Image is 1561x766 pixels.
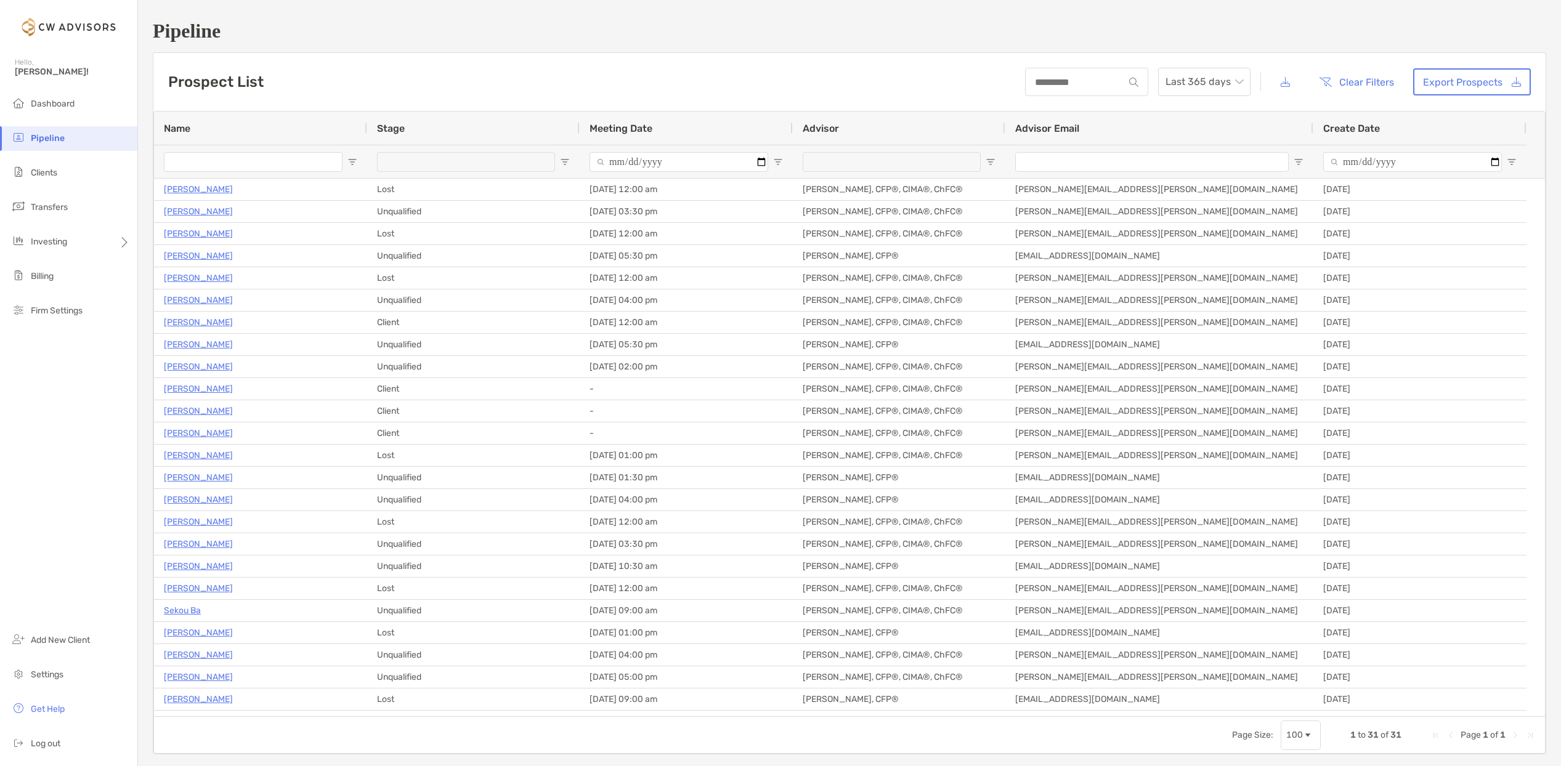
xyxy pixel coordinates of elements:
img: dashboard icon [11,95,26,110]
div: [PERSON_NAME][EMAIL_ADDRESS][PERSON_NAME][DOMAIN_NAME] [1005,445,1313,466]
p: [PERSON_NAME] [164,714,233,729]
span: Investing [31,236,67,247]
a: [PERSON_NAME] [164,492,233,507]
a: [PERSON_NAME] [164,204,233,219]
img: settings icon [11,666,26,681]
div: [PERSON_NAME][EMAIL_ADDRESS][PERSON_NAME][DOMAIN_NAME] [1005,644,1313,666]
div: [DATE] 03:30 pm [580,533,793,555]
div: Lost [367,267,580,289]
div: Lost [367,688,580,710]
div: [DATE] 09:00 am [580,600,793,621]
div: [PERSON_NAME][EMAIL_ADDRESS][PERSON_NAME][DOMAIN_NAME] [1005,223,1313,244]
div: [DATE] 03:30 pm [580,201,793,222]
div: [DATE] 09:00 am [580,688,793,710]
img: get-help icon [11,701,26,716]
span: 1 [1483,730,1488,740]
div: [PERSON_NAME], CFP®, CIMA®, ChFC® [793,356,1005,377]
div: [DATE] 04:00 pm [580,644,793,666]
div: [DATE] 02:00 pm [580,356,793,377]
p: [PERSON_NAME] [164,536,233,552]
div: [DATE] 12:00 am [580,312,793,333]
div: [DATE] 01:00 pm [580,622,793,643]
p: [PERSON_NAME] [164,270,233,286]
p: [PERSON_NAME] [164,558,233,574]
button: Open Filter Menu [986,157,995,167]
span: of [1490,730,1498,740]
a: [PERSON_NAME] [164,581,233,596]
div: [DATE] 05:30 pm [580,334,793,355]
div: Unqualified [367,600,580,621]
button: Open Filter Menu [1507,157,1517,167]
a: [PERSON_NAME] [164,448,233,463]
div: Next Page [1510,730,1520,740]
div: Unqualified [367,533,580,555]
p: [PERSON_NAME] [164,248,233,264]
div: [DATE] 04:00 pm [580,289,793,311]
span: Clients [31,167,57,178]
a: [PERSON_NAME] [164,381,233,397]
p: [PERSON_NAME] [164,470,233,485]
p: [PERSON_NAME] [164,315,233,330]
a: [PERSON_NAME] [164,182,233,197]
div: Client [367,422,580,444]
div: [PERSON_NAME][EMAIL_ADDRESS][PERSON_NAME][DOMAIN_NAME] [1005,578,1313,599]
button: Open Filter Menu [773,157,783,167]
div: [PERSON_NAME][EMAIL_ADDRESS][PERSON_NAME][DOMAIN_NAME] [1005,356,1313,377]
div: First Page [1431,730,1441,740]
div: [PERSON_NAME], CFP®, CIMA®, ChFC® [793,578,1005,599]
span: of [1381,730,1389,740]
div: [DATE] 10:30 am [580,555,793,577]
div: [PERSON_NAME], CFP®, CIMA®, ChFC® [793,644,1005,666]
a: Sekou Ba [164,603,201,618]
div: [DATE] 01:30 pm [580,467,793,488]
span: Page [1461,730,1481,740]
div: Page Size: [1232,730,1273,740]
div: [DATE] [1313,644,1527,666]
div: [DATE] [1313,201,1527,222]
div: Lost [367,622,580,643]
div: [PERSON_NAME][EMAIL_ADDRESS][PERSON_NAME][DOMAIN_NAME] [1005,289,1313,311]
input: Meeting Date Filter Input [590,152,768,172]
div: [DATE] [1313,312,1527,333]
span: Name [164,123,190,134]
span: Last 365 days [1166,68,1243,95]
div: [DATE] [1313,223,1527,244]
div: [PERSON_NAME][EMAIL_ADDRESS][PERSON_NAME][DOMAIN_NAME] [1005,666,1313,688]
div: [PERSON_NAME], CFP®, CIMA®, ChFC® [793,445,1005,466]
div: [PERSON_NAME], CFP®, CIMA®, ChFC® [793,312,1005,333]
div: Client [367,312,580,333]
p: [PERSON_NAME] [164,403,233,419]
img: transfers icon [11,199,26,214]
div: [PERSON_NAME], CFP®, CIMA®, ChFC® [793,223,1005,244]
div: [PERSON_NAME], CFP®, CIMA®, ChFC® [793,267,1005,289]
input: Create Date Filter Input [1323,152,1502,172]
span: Stage [377,123,405,134]
div: Lost [367,223,580,244]
h1: Pipeline [153,20,1546,42]
p: [PERSON_NAME] [164,669,233,685]
div: [PERSON_NAME], CFP®, CIMA®, ChFC® [793,400,1005,422]
a: [PERSON_NAME] [164,292,233,308]
span: Dashboard [31,99,75,109]
div: [DATE] [1313,356,1527,377]
div: [DATE] [1313,445,1527,466]
div: [PERSON_NAME][EMAIL_ADDRESS][PERSON_NAME][DOMAIN_NAME] [1005,711,1313,732]
div: Client [367,711,580,732]
span: Advisor Email [1015,123,1079,134]
a: [PERSON_NAME] [164,337,233,352]
div: [EMAIL_ADDRESS][DOMAIN_NAME] [1005,622,1313,643]
div: [EMAIL_ADDRESS][DOMAIN_NAME] [1005,245,1313,267]
div: [PERSON_NAME], CFP®, CIMA®, ChFC® [793,666,1005,688]
div: [DATE] 12:00 am [580,578,793,599]
div: [PERSON_NAME], CFP® [793,245,1005,267]
span: Create Date [1323,123,1380,134]
img: billing icon [11,268,26,283]
div: Unqualified [367,666,580,688]
span: Pipeline [31,133,65,143]
div: [DATE] [1313,400,1527,422]
p: [PERSON_NAME] [164,226,233,241]
div: Page Size [1281,720,1321,750]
